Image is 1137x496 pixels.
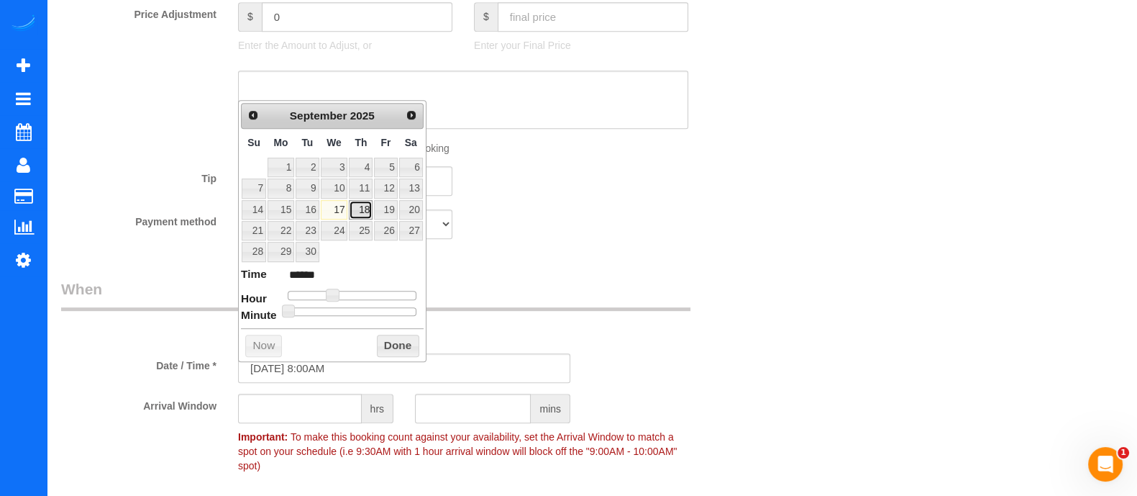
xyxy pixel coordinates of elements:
[242,221,266,240] a: 21
[50,209,227,229] label: Payment method
[296,158,319,177] a: 2
[238,353,570,383] input: MM/DD/YYYY HH:MM
[238,38,452,53] p: Enter the Amount to Adjust, or
[381,137,391,148] span: Friday
[241,291,267,309] dt: Hour
[401,105,421,125] a: Next
[1088,447,1123,482] iframe: Intercom live chat
[290,109,347,122] span: September
[242,242,266,261] a: 28
[238,431,677,472] span: To make this booking count against your availability, set the Arrival Window to match a spot on y...
[349,179,373,198] a: 11
[399,158,423,177] a: 6
[321,200,348,220] a: 17
[268,242,294,261] a: 29
[247,109,259,121] span: Prev
[245,335,282,358] button: Now
[9,14,37,35] img: Automaid Logo
[301,137,313,148] span: Tuesday
[247,137,260,148] span: Sunday
[355,137,367,148] span: Thursday
[498,2,688,32] input: final price
[405,137,417,148] span: Saturday
[50,353,227,373] label: Date / Time *
[242,179,266,198] a: 7
[374,221,397,240] a: 26
[399,200,423,220] a: 20
[268,221,294,240] a: 22
[50,2,227,22] label: Price Adjustment
[296,221,319,240] a: 23
[531,394,570,423] span: mins
[242,200,266,220] a: 14
[61,279,690,311] legend: When
[238,2,262,32] span: $
[362,394,393,423] span: hrs
[241,266,267,284] dt: Time
[399,179,423,198] a: 13
[327,137,342,148] span: Wednesday
[321,179,348,198] a: 10
[377,335,419,358] button: Done
[349,200,373,220] a: 18
[349,158,373,177] a: 4
[296,242,319,261] a: 30
[296,200,319,220] a: 16
[374,158,397,177] a: 5
[243,105,263,125] a: Prev
[406,109,417,121] span: Next
[268,158,294,177] a: 1
[241,307,277,325] dt: Minute
[1118,447,1129,459] span: 1
[474,38,688,53] p: Enter your Final Price
[374,200,397,220] a: 19
[374,179,397,198] a: 12
[474,2,498,32] span: $
[296,179,319,198] a: 9
[399,221,423,240] a: 27
[274,137,288,148] span: Monday
[268,200,294,220] a: 15
[349,221,373,240] a: 25
[321,221,348,240] a: 24
[268,179,294,198] a: 8
[50,394,227,413] label: Arrival Window
[50,166,227,186] label: Tip
[321,158,348,177] a: 3
[350,109,375,122] span: 2025
[238,431,288,443] strong: Important:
